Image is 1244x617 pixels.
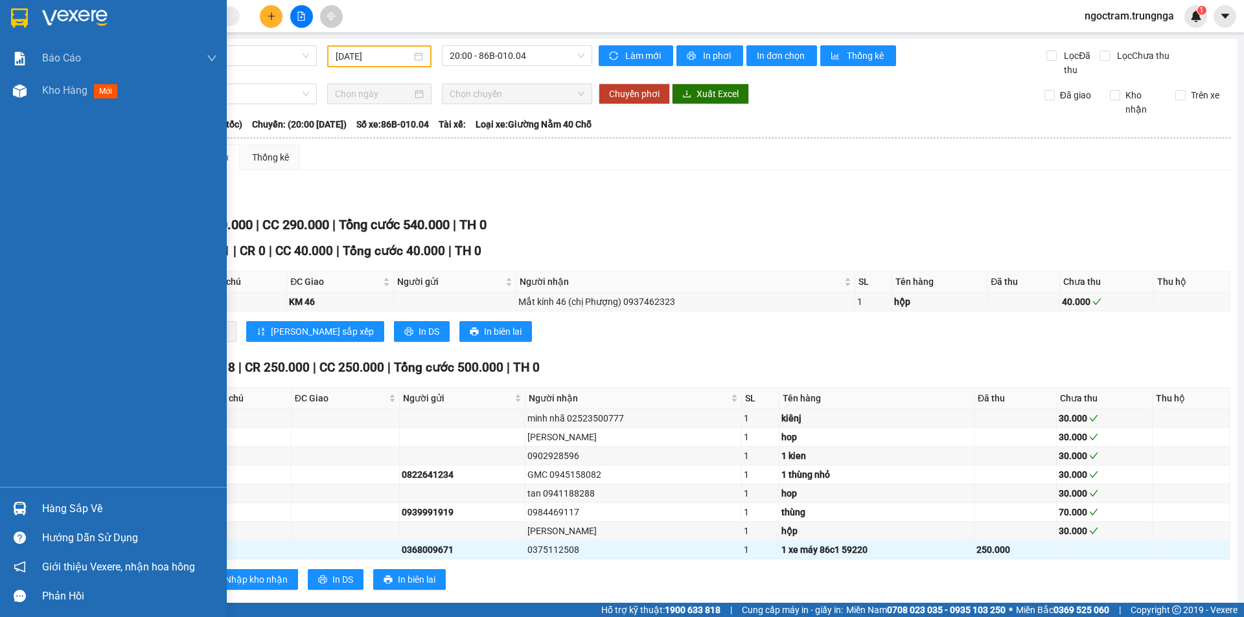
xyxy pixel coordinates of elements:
[398,572,435,587] span: In biên lai
[384,575,393,585] span: printer
[275,243,333,258] span: CC 40.000
[209,388,292,409] th: Ghi chú
[682,89,691,100] span: download
[13,84,27,98] img: warehouse-icon
[295,391,387,405] span: ĐC Giao
[402,467,522,482] div: 0822641234
[332,572,353,587] span: In DS
[846,603,1006,617] span: Miền Nam
[1009,607,1013,612] span: ⚪️
[233,243,236,258] span: |
[42,84,87,96] span: Kho hàng
[672,84,749,104] button: downloadXuất Excel
[394,321,450,342] button: printerIn DS
[1059,449,1150,463] div: 30.000
[1059,486,1150,500] div: 30.000
[518,295,853,309] div: Mắt kính 46 (chị Phượng) 0937462323
[507,360,510,375] span: |
[1089,489,1098,498] span: check
[1089,414,1098,423] span: check
[476,117,592,131] span: Loại xe: Giường Nằm 40 Chỗ
[289,295,391,309] div: KM 46
[318,575,327,585] span: printer
[319,360,384,375] span: CC 250.000
[343,243,445,258] span: Tổng cước 40.000
[313,360,316,375] span: |
[402,505,522,519] div: 0939991919
[779,388,974,409] th: Tên hàng
[200,569,298,590] button: downloadNhập kho nhận
[1089,508,1098,517] span: check
[887,605,1006,615] strong: 0708 023 035 - 0935 103 250
[892,271,987,293] th: Tên hàng
[744,486,777,500] div: 1
[269,243,272,258] span: |
[387,360,391,375] span: |
[308,569,363,590] button: printerIn DS
[1059,411,1150,425] div: 30.000
[238,360,242,375] span: |
[297,12,306,21] span: file-add
[527,449,740,463] div: 0902928596
[42,559,195,575] span: Giới thiệu Vexere, nhận hoa hồng
[527,543,740,557] div: 0375112508
[1214,5,1236,28] button: caret-down
[676,45,743,66] button: printerIn phơi
[271,324,374,339] span: [PERSON_NAME] sắp xếp
[1120,88,1166,117] span: Kho nhận
[1054,605,1109,615] strong: 0369 525 060
[781,524,972,538] div: hộp
[730,603,732,617] span: |
[1119,603,1121,617] span: |
[470,327,479,337] span: printer
[13,52,27,65] img: solution-icon
[781,486,972,500] div: hop
[744,430,777,444] div: 1
[484,324,522,339] span: In biên lai
[448,243,452,258] span: |
[42,528,217,548] div: Hướng dẫn sử dụng
[599,84,670,104] button: Chuyển phơi
[527,411,740,425] div: minh nhã 02523500777
[1089,451,1098,460] span: check
[847,49,886,63] span: Thống kê
[225,572,288,587] span: Nhập kho nhận
[742,603,843,617] span: Cung cấp máy in - giấy in:
[257,327,266,337] span: sort-ascending
[42,587,217,606] div: Phản hồi
[1197,6,1206,15] sup: 1
[857,295,890,309] div: 1
[744,505,777,519] div: 1
[402,543,522,557] div: 0368009671
[207,271,287,293] th: Ghi chú
[419,324,439,339] span: In DS
[450,84,584,104] span: Chọn chuyến
[1059,467,1150,482] div: 30.000
[744,524,777,538] div: 1
[599,45,673,66] button: syncLàm mới
[855,271,892,293] th: SL
[781,467,972,482] div: 1 thùng nhỏ
[781,449,972,463] div: 1 kien
[609,51,620,62] span: sync
[1186,88,1225,102] span: Trên xe
[290,5,313,28] button: file-add
[1062,295,1151,309] div: 40.000
[245,360,310,375] span: CR 250.000
[336,49,411,63] input: 07/10/2025
[527,467,740,482] div: GMC 0945158082
[404,327,413,337] span: printer
[1154,271,1230,293] th: Thu hộ
[252,117,347,131] span: Chuyến: (20:00 [DATE])
[14,532,26,544] span: question-circle
[744,411,777,425] div: 1
[327,12,336,21] span: aim
[742,388,779,409] th: SL
[1089,432,1098,442] span: check
[697,87,739,101] span: Xuất Excel
[744,449,777,463] div: 1
[894,295,985,309] div: hộp
[703,49,733,63] span: In phơi
[339,217,450,232] span: Tổng cước 540.000
[94,84,117,98] span: mới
